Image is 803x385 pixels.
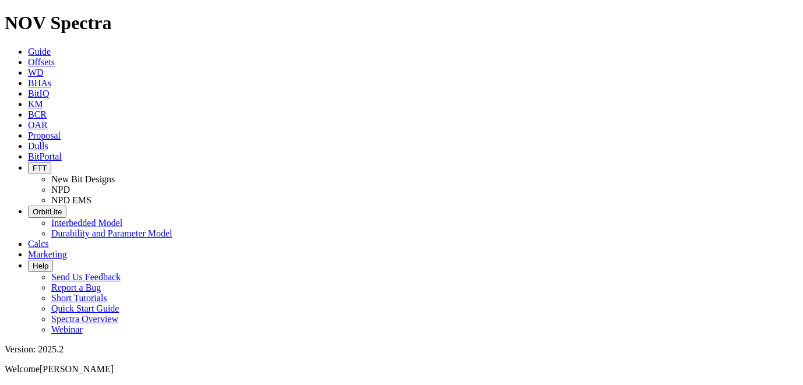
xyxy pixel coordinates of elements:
a: BitPortal [28,151,62,161]
a: Guide [28,47,51,56]
p: Welcome [5,364,798,375]
a: BCR [28,110,47,119]
a: Calcs [28,239,49,249]
button: OrbitLite [28,206,66,218]
a: Marketing [28,249,67,259]
a: Interbedded Model [51,218,122,228]
span: FTT [33,164,47,172]
a: KM [28,99,43,109]
a: Short Tutorials [51,293,107,303]
span: Help [33,262,48,270]
a: WD [28,68,44,77]
a: BHAs [28,78,51,88]
a: Offsets [28,57,55,67]
a: NPD EMS [51,195,91,205]
button: Help [28,260,53,272]
a: NPD [51,185,70,195]
h1: NOV Spectra [5,12,798,34]
a: Durability and Parameter Model [51,228,172,238]
a: Dulls [28,141,48,151]
a: Quick Start Guide [51,303,119,313]
div: Version: 2025.2 [5,344,798,355]
a: New Bit Designs [51,174,115,184]
a: Spectra Overview [51,314,118,324]
span: [PERSON_NAME] [40,364,114,374]
button: FTT [28,162,51,174]
a: Proposal [28,130,61,140]
a: BitIQ [28,89,49,98]
span: OrbitLite [33,207,62,216]
a: Report a Bug [51,282,101,292]
a: Send Us Feedback [51,272,121,282]
a: Webinar [51,324,83,334]
a: OAR [28,120,48,130]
